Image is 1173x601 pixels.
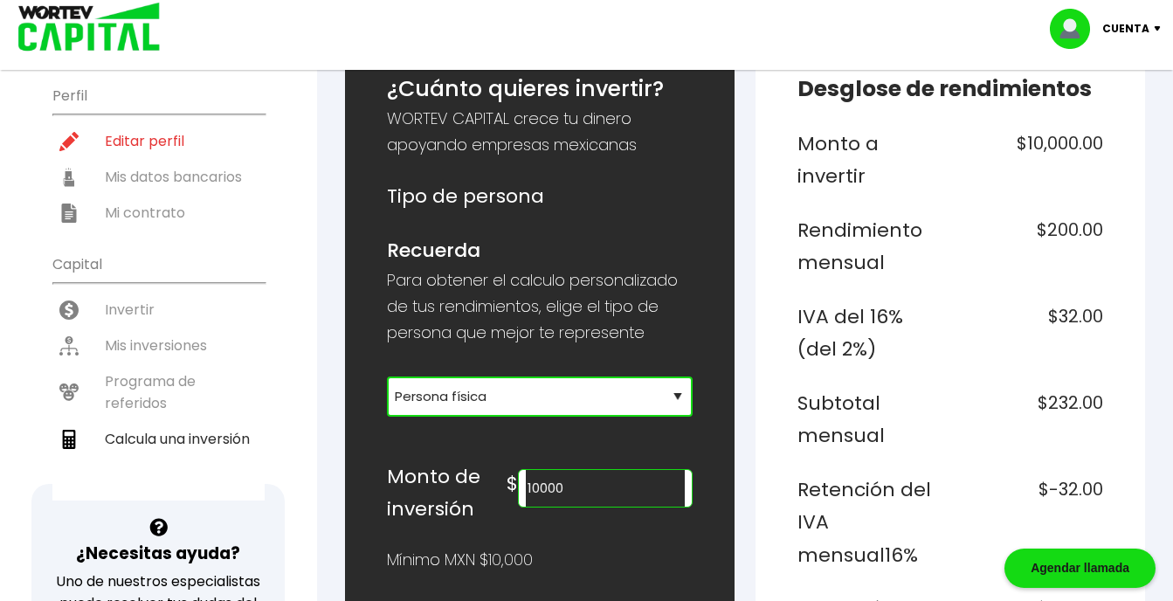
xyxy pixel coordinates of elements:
h6: Tipo de persona [387,180,693,213]
h6: Monto a invertir [797,128,943,193]
h5: ¿Cuánto quieres invertir? [387,73,693,106]
img: calculadora-icon.17d418c4.svg [59,430,79,449]
h5: Desglose de rendimientos [797,73,1103,106]
p: Mínimo MXN $10,000 [387,547,533,573]
h6: $-32.00 [957,473,1103,572]
h3: ¿Necesitas ayuda? [76,541,240,566]
h6: $32.00 [957,300,1103,366]
img: icon-down [1149,26,1173,31]
a: Calcula una inversión [52,421,265,457]
h6: Subtotal mensual [797,387,943,452]
h6: Rendimiento mensual [797,214,943,280]
h6: $ [507,467,518,501]
ul: Capital [52,245,265,501]
h6: $200.00 [957,214,1103,280]
p: Cuenta [1102,16,1149,42]
h6: $10,000.00 [957,128,1103,193]
p: Para obtener el calculo personalizado de tus rendimientos, elige el tipo de persona que mejor te ... [387,267,693,346]
h6: $232.00 [957,387,1103,452]
h6: Recuerda [387,234,693,267]
div: Agendar llamada [1004,549,1156,588]
img: editar-icon.952d3147.svg [59,132,79,151]
h6: Monto de inversión [387,460,507,526]
h6: Retención del IVA mensual 16% [797,473,943,572]
img: profile-image [1050,9,1102,49]
p: WORTEV CAPITAL crece tu dinero apoyando empresas mexicanas [387,106,693,158]
h6: IVA del 16% (del 2%) [797,300,943,366]
ul: Perfil [52,76,265,231]
a: Editar perfil [52,123,265,159]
